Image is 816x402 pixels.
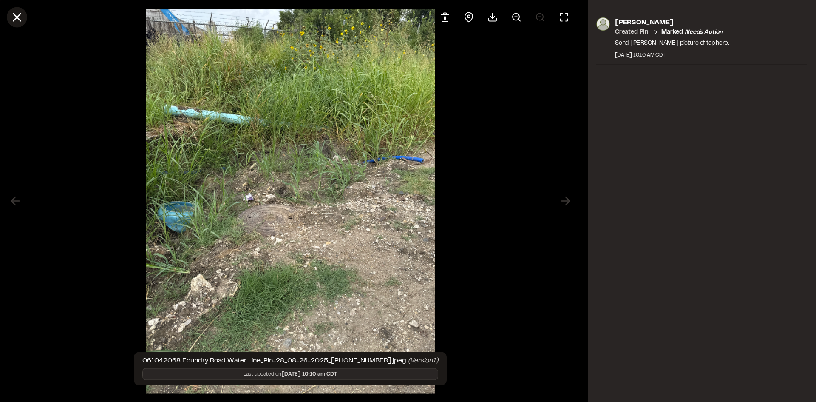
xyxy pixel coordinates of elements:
[615,17,729,27] p: [PERSON_NAME]
[554,7,574,27] button: Toggle Fullscreen
[596,17,610,31] img: photo
[615,38,729,48] p: Send [PERSON_NAME] picture of tap here.
[615,51,729,59] div: [DATE] 10:10 AM CDT
[685,29,723,34] em: needs action
[615,27,649,37] p: Created Pin
[7,7,27,27] button: Close modal
[661,27,723,37] p: Marked
[506,7,527,27] button: Zoom in
[459,7,479,27] div: View pin on map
